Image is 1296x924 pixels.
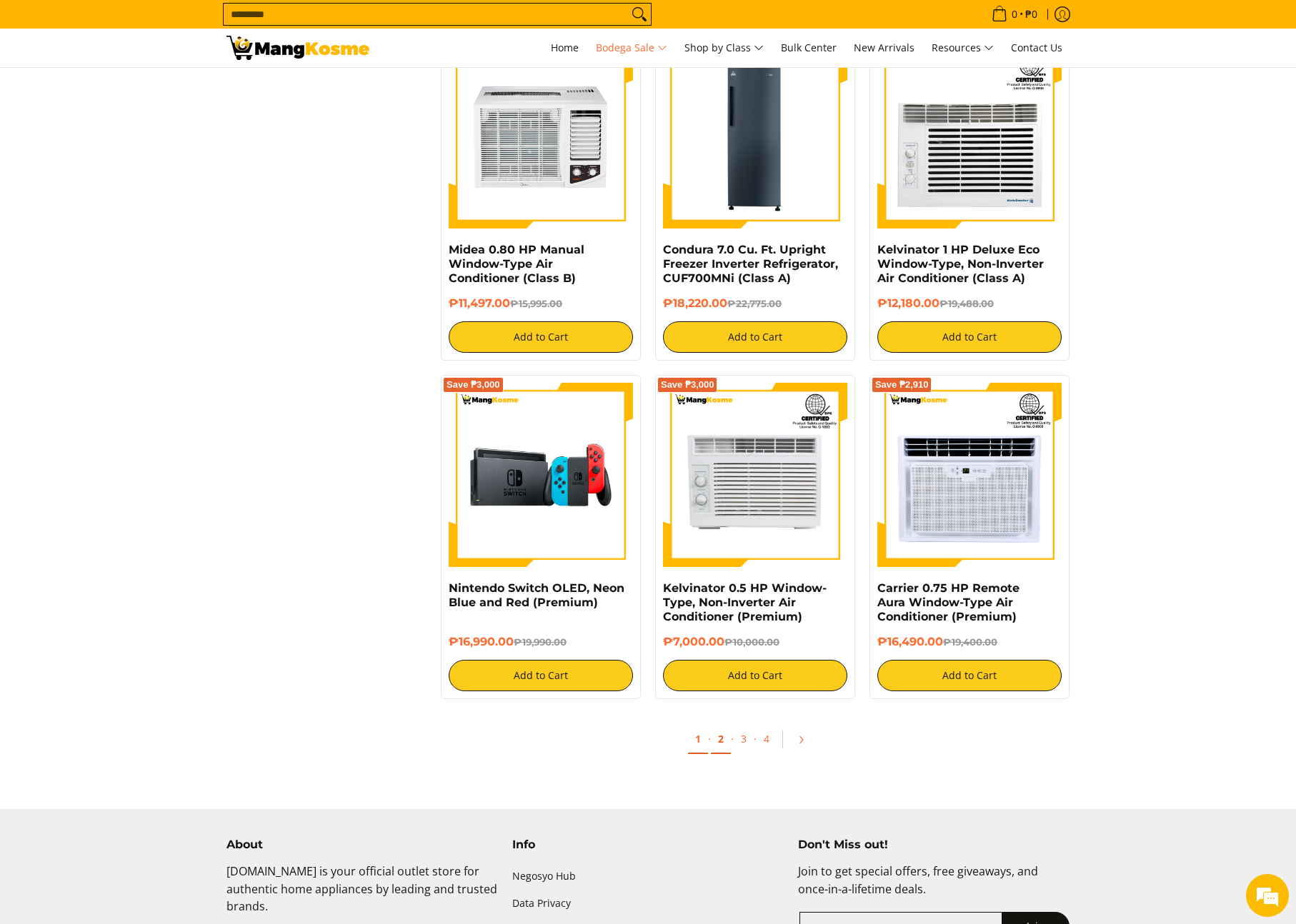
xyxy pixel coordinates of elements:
[774,29,844,67] a: Bulk Center
[677,29,771,67] a: Shop by Class
[551,41,579,54] span: Home
[877,635,1062,649] h6: ₱16,490.00
[688,725,708,754] a: 1
[781,41,837,54] span: Bulk Center
[384,29,1070,67] nav: Main Menu
[449,321,633,353] button: Add to Cart
[226,36,369,60] img: Bodega Sale l Mang Kosme: Cost-Efficient &amp; Quality Home Appliances
[1011,41,1062,54] span: Contact Us
[1004,29,1070,67] a: Contact Us
[628,4,651,25] button: Search
[734,725,754,753] a: 3
[754,732,757,745] span: ·
[877,581,1020,623] a: Carrier 0.75 HP Remote Aura Window-Type Air Conditioner (Premium)
[449,635,633,649] h6: ₱16,990.00
[877,383,1062,567] img: Carrier 0.75 HP Remote Aura Window-Type Air Conditioner (Premium)
[663,660,847,691] button: Add to Cart
[663,321,847,353] button: Add to Cart
[943,636,997,648] del: ₱19,400.00
[83,180,197,324] span: We're online!
[663,581,827,623] a: Kelvinator 0.5 HP Window-Type, Non-Inverter Air Conditioner (Premium)
[731,732,734,745] span: ·
[663,243,838,285] a: Condura 7.0 Cu. Ft. Upright Freezer Inverter Refrigerator, CUF700MNi (Class A)
[7,390,272,440] textarea: Type your message and hit 'Enter'
[663,44,847,229] img: Condura 7.0 Cu. Ft. Upright Freezer Inverter Refrigerator, CUF700MNi (Class A)
[757,725,777,753] a: 4
[449,383,633,567] img: nintendo-switch-with-joystick-and-dock-full-view-mang-kosme
[724,636,779,648] del: ₱10,000.00
[449,44,633,229] img: Midea 0.80 HP Manual Window-Type Air Conditioner (Class B)
[512,863,784,890] a: Negosyo Hub
[663,296,847,311] h6: ₱18,220.00
[939,298,994,309] del: ₱19,488.00
[798,863,1070,913] p: Join to get special offers, free giveaways, and once-in-a-lifetime deals.
[924,29,1001,67] a: Resources
[226,838,498,852] h4: About
[449,296,633,311] h6: ₱11,497.00
[711,725,731,754] a: 2
[1010,9,1020,19] span: 0
[708,732,711,745] span: ·
[663,383,847,567] img: Kelvinator 0.5 HP Window-Type, Non-Inverter Air Conditioner (Premium)
[234,7,269,41] div: Minimize live chat window
[74,80,240,99] div: Chat with us now
[798,838,1070,852] h4: Don't Miss out!
[987,6,1042,22] span: •
[877,660,1062,691] button: Add to Cart
[877,44,1062,229] img: Kelvinator 1 HP Deluxe Eco Window-Type, Non-Inverter Air Conditioner (Class A)
[447,381,500,389] span: Save ₱3,000
[663,635,847,649] h6: ₱7,000.00
[684,39,764,57] span: Shop by Class
[1023,9,1040,19] span: ₱0
[544,29,586,67] a: Home
[589,29,674,67] a: Bodega Sale
[875,381,929,389] span: Save ₱2,910
[877,321,1062,353] button: Add to Cart
[877,243,1044,285] a: Kelvinator 1 HP Deluxe Eco Window-Type, Non-Inverter Air Conditioner (Class A)
[877,296,1062,311] h6: ₱12,180.00
[449,243,584,285] a: Midea 0.80 HP Manual Window-Type Air Conditioner (Class B)
[449,581,624,609] a: Nintendo Switch OLED, Neon Blue and Red (Premium)
[510,298,562,309] del: ₱15,995.00
[847,29,922,67] a: New Arrivals
[449,660,633,691] button: Add to Cart
[932,39,994,57] span: Resources
[727,298,782,309] del: ₱22,775.00
[512,838,784,852] h4: Info
[854,41,914,54] span: New Arrivals
[512,890,784,917] a: Data Privacy
[514,636,567,648] del: ₱19,990.00
[434,720,1077,766] ul: Pagination
[596,39,667,57] span: Bodega Sale
[661,381,714,389] span: Save ₱3,000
